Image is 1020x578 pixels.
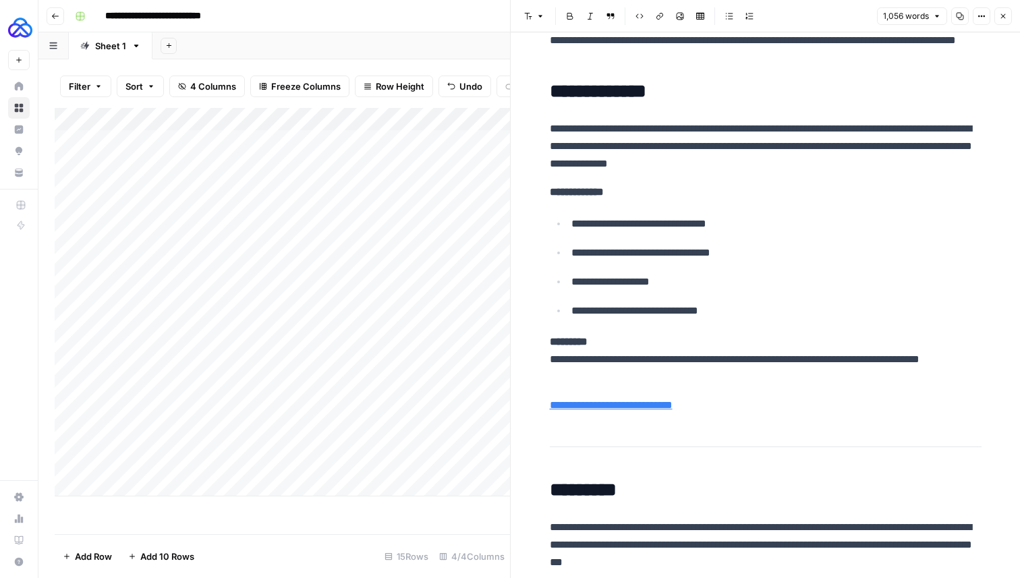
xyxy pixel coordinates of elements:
a: Settings [8,486,30,508]
button: Help + Support [8,551,30,573]
a: Usage [8,508,30,529]
button: Row Height [355,76,433,97]
span: 4 Columns [190,80,236,93]
span: Filter [69,80,90,93]
button: Add Row [55,546,120,567]
span: Row Height [376,80,424,93]
button: Sort [117,76,164,97]
div: 15 Rows [379,546,434,567]
button: 1,056 words [877,7,947,25]
span: Undo [459,80,482,93]
a: Insights [8,119,30,140]
button: Workspace: AUQ [8,11,30,45]
button: Add 10 Rows [120,546,202,567]
span: Add 10 Rows [140,550,194,563]
a: Your Data [8,162,30,183]
button: Freeze Columns [250,76,349,97]
span: Add Row [75,550,112,563]
a: Home [8,76,30,97]
a: Learning Hub [8,529,30,551]
a: Sheet 1 [69,32,152,59]
div: 4/4 Columns [434,546,510,567]
a: Opportunities [8,140,30,162]
a: Browse [8,97,30,119]
div: Sheet 1 [95,39,126,53]
span: 1,056 words [883,10,929,22]
button: Filter [60,76,111,97]
span: Freeze Columns [271,80,341,93]
button: 4 Columns [169,76,245,97]
span: Sort [125,80,143,93]
button: Undo [438,76,491,97]
img: AUQ Logo [8,16,32,40]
